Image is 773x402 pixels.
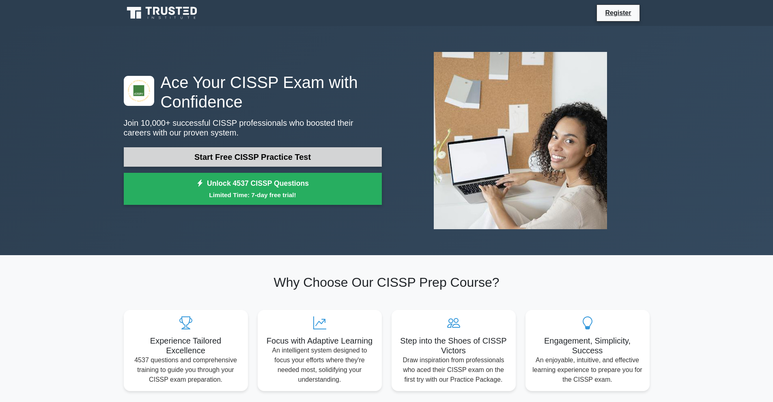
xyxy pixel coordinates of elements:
[124,73,382,112] h1: Ace Your CISSP Exam with Confidence
[124,147,382,167] a: Start Free CISSP Practice Test
[398,355,509,385] p: Draw inspiration from professionals who aced their CISSP exam on the first try with our Practice ...
[600,8,636,18] a: Register
[130,336,241,355] h5: Experience Tailored Excellence
[124,118,382,138] p: Join 10,000+ successful CISSP professionals who boosted their careers with our proven system.
[134,190,372,200] small: Limited Time: 7-day free trial!
[398,336,509,355] h5: Step into the Shoes of CISSP Victors
[264,346,375,385] p: An intelligent system designed to focus your efforts where they're needed most, solidifying your ...
[532,336,643,355] h5: Engagement, Simplicity, Success
[532,355,643,385] p: An enjoyable, intuitive, and effective learning experience to prepare you for the CISSP exam.
[124,275,650,290] h2: Why Choose Our CISSP Prep Course?
[264,336,375,346] h5: Focus with Adaptive Learning
[124,173,382,205] a: Unlock 4537 CISSP QuestionsLimited Time: 7-day free trial!
[130,355,241,385] p: 4537 questions and comprehensive training to guide you through your CISSP exam preparation.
